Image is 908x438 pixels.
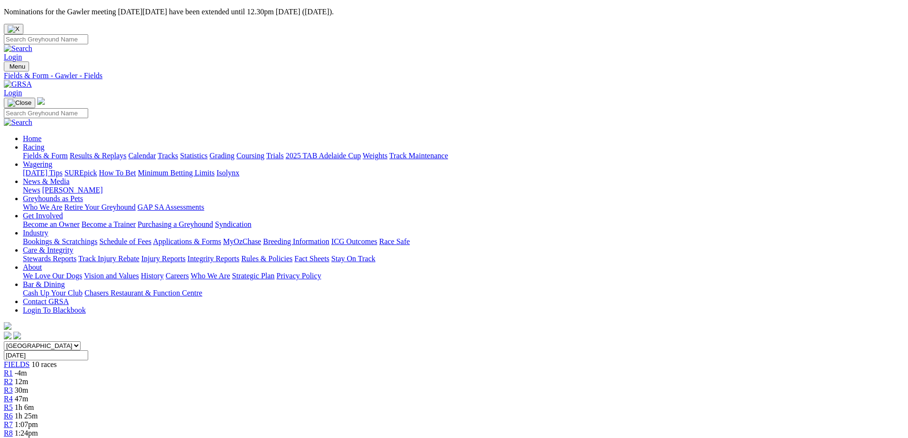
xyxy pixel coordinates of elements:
[4,369,13,377] a: R1
[191,272,230,280] a: Who We Are
[4,89,22,97] a: Login
[15,369,27,377] span: -4m
[23,203,904,212] div: Greyhounds as Pets
[4,108,88,118] input: Search
[23,272,82,280] a: We Love Our Dogs
[232,272,275,280] a: Strategic Plan
[84,289,202,297] a: Chasers Restaurant & Function Centre
[23,152,904,160] div: Racing
[4,71,904,80] a: Fields & Form - Gawler - Fields
[138,169,214,177] a: Minimum Betting Limits
[23,255,76,263] a: Stewards Reports
[15,395,28,403] span: 47m
[23,203,62,211] a: Who We Are
[64,203,136,211] a: Retire Your Greyhound
[70,152,126,160] a: Results & Replays
[187,255,239,263] a: Integrity Reports
[141,255,185,263] a: Injury Reports
[23,169,62,177] a: [DATE] Tips
[4,386,13,394] a: R3
[236,152,265,160] a: Coursing
[210,152,235,160] a: Grading
[10,63,25,70] span: Menu
[215,220,251,228] a: Syndication
[379,237,409,245] a: Race Safe
[331,255,375,263] a: Stay On Track
[15,420,38,428] span: 1:07pm
[23,289,904,297] div: Bar & Dining
[223,237,261,245] a: MyOzChase
[4,429,13,437] a: R8
[4,98,35,108] button: Toggle navigation
[266,152,284,160] a: Trials
[23,212,63,220] a: Get Involved
[23,289,82,297] a: Cash Up Your Club
[4,44,32,53] img: Search
[138,220,213,228] a: Purchasing a Greyhound
[389,152,448,160] a: Track Maintenance
[216,169,239,177] a: Isolynx
[23,152,68,160] a: Fields & Form
[64,169,97,177] a: SUREpick
[241,255,293,263] a: Rules & Policies
[4,377,13,386] a: R2
[138,203,204,211] a: GAP SA Assessments
[15,429,38,437] span: 1:24pm
[13,332,21,339] img: twitter.svg
[42,186,102,194] a: [PERSON_NAME]
[331,237,377,245] a: ICG Outcomes
[4,412,13,420] span: R6
[37,97,45,105] img: logo-grsa-white.png
[4,34,88,44] input: Search
[23,229,48,237] a: Industry
[78,255,139,263] a: Track Injury Rebate
[4,118,32,127] img: Search
[23,169,904,177] div: Wagering
[263,237,329,245] a: Breeding Information
[23,272,904,280] div: About
[286,152,361,160] a: 2025 TAB Adelaide Cup
[23,143,44,151] a: Racing
[23,306,86,314] a: Login To Blackbook
[23,263,42,271] a: About
[363,152,388,160] a: Weights
[23,280,65,288] a: Bar & Dining
[295,255,329,263] a: Fact Sheets
[153,237,221,245] a: Applications & Forms
[4,403,13,411] a: R5
[4,360,30,368] a: FIELDS
[4,395,13,403] a: R4
[141,272,163,280] a: History
[4,420,13,428] a: R7
[165,272,189,280] a: Careers
[4,53,22,61] a: Login
[128,152,156,160] a: Calendar
[84,272,139,280] a: Vision and Values
[23,220,80,228] a: Become an Owner
[4,8,904,16] p: Nominations for the Gawler meeting [DATE][DATE] have been extended until 12.30pm [DATE] ([DATE]).
[4,322,11,330] img: logo-grsa-white.png
[15,403,34,411] span: 1h 6m
[15,377,28,386] span: 12m
[23,194,83,203] a: Greyhounds as Pets
[23,237,97,245] a: Bookings & Scratchings
[23,297,69,306] a: Contact GRSA
[276,272,321,280] a: Privacy Policy
[15,412,38,420] span: 1h 25m
[99,169,136,177] a: How To Bet
[31,360,57,368] span: 10 races
[158,152,178,160] a: Tracks
[4,61,29,71] button: Toggle navigation
[4,350,88,360] input: Select date
[23,220,904,229] div: Get Involved
[15,386,28,394] span: 30m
